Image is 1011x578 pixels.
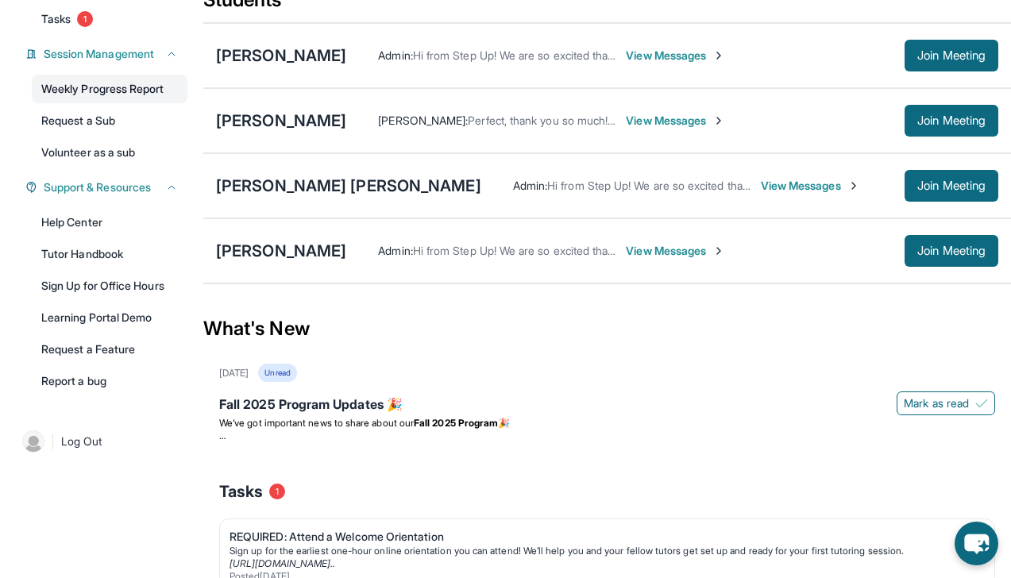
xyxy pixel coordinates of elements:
[258,364,296,382] div: Unread
[37,46,178,62] button: Session Management
[712,245,725,257] img: Chevron-Right
[712,49,725,62] img: Chevron-Right
[626,243,725,259] span: View Messages
[32,272,187,300] a: Sign Up for Office Hours
[468,114,730,127] span: Perfect, thank you so much! I'll see you guys [DATE]
[32,208,187,237] a: Help Center
[37,179,178,195] button: Support & Resources
[32,75,187,103] a: Weekly Progress Report
[16,424,187,459] a: |Log Out
[905,235,998,267] button: Join Meeting
[230,545,972,557] div: Sign up for the earliest one-hour online orientation you can attend! We’ll help you and your fell...
[626,113,725,129] span: View Messages
[22,430,44,453] img: user-img
[761,178,860,194] span: View Messages
[917,51,986,60] span: Join Meeting
[216,175,481,197] div: [PERSON_NAME] [PERSON_NAME]
[219,480,263,503] span: Tasks
[917,246,986,256] span: Join Meeting
[897,391,995,415] button: Mark as read
[905,170,998,202] button: Join Meeting
[32,367,187,395] a: Report a bug
[626,48,725,64] span: View Messages
[498,417,510,429] span: 🎉
[32,138,187,167] a: Volunteer as a sub
[917,116,986,125] span: Join Meeting
[32,240,187,268] a: Tutor Handbook
[378,48,412,62] span: Admin :
[378,114,468,127] span: [PERSON_NAME] :
[219,395,995,417] div: Fall 2025 Program Updates 🎉
[41,11,71,27] span: Tasks
[917,181,986,191] span: Join Meeting
[955,522,998,565] button: chat-button
[32,5,187,33] a: Tasks1
[61,433,102,449] span: Log Out
[847,179,860,192] img: Chevron-Right
[77,11,93,27] span: 1
[51,432,55,451] span: |
[230,557,335,569] a: [URL][DOMAIN_NAME]..
[905,40,998,71] button: Join Meeting
[203,294,1011,364] div: What's New
[414,417,498,429] strong: Fall 2025 Program
[378,244,412,257] span: Admin :
[32,106,187,135] a: Request a Sub
[216,240,346,262] div: [PERSON_NAME]
[44,179,151,195] span: Support & Resources
[32,303,187,332] a: Learning Portal Demo
[216,110,346,132] div: [PERSON_NAME]
[216,44,346,67] div: [PERSON_NAME]
[269,484,285,499] span: 1
[712,114,725,127] img: Chevron-Right
[975,397,988,410] img: Mark as read
[44,46,154,62] span: Session Management
[230,529,972,545] div: REQUIRED: Attend a Welcome Orientation
[513,179,547,192] span: Admin :
[904,395,969,411] span: Mark as read
[32,335,187,364] a: Request a Feature
[219,417,414,429] span: We’ve got important news to share about our
[219,367,249,380] div: [DATE]
[905,105,998,137] button: Join Meeting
